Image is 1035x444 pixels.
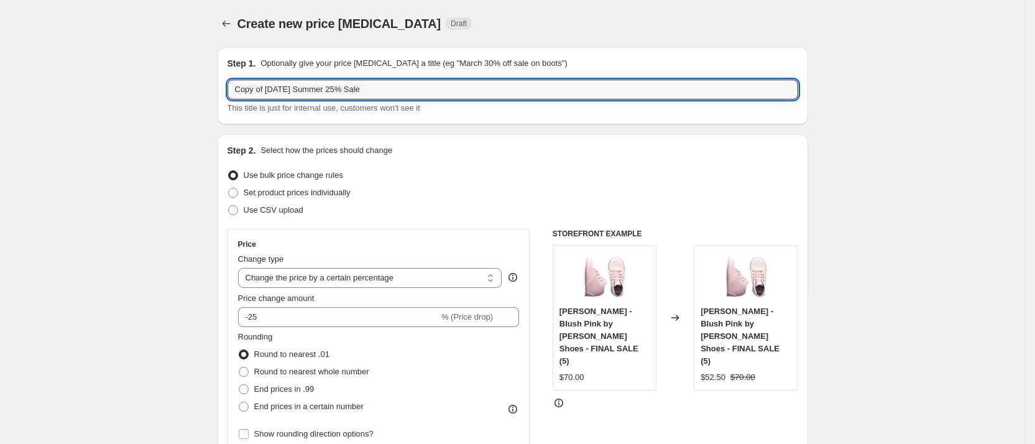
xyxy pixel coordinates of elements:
strike: $70.00 [730,371,755,384]
p: Optionally give your price [MEDICAL_DATA] a title (eg "March 30% off sale on boots") [260,57,567,70]
input: 30% off holiday sale [228,80,798,99]
img: Zimmerman-Shoes-Baby-And-Child-Milo-Boots-Blush-Pink-20211029051707_4452c0f7-5572-4391-9af0-3fb92... [721,252,771,302]
span: End prices in .99 [254,384,315,394]
div: $52.50 [701,371,725,384]
div: $70.00 [559,371,584,384]
span: Round to nearest whole number [254,367,369,376]
span: Price change amount [238,294,315,303]
div: help [507,271,519,284]
button: Price change jobs [218,15,235,32]
h2: Step 2. [228,144,256,157]
span: Set product prices individually [244,188,351,197]
img: Zimmerman-Shoes-Baby-And-Child-Milo-Boots-Blush-Pink-20211029051707_4452c0f7-5572-4391-9af0-3fb92... [579,252,629,302]
span: Rounding [238,332,273,341]
span: [PERSON_NAME] - Blush Pink by [PERSON_NAME] Shoes - FINAL SALE (5) [701,307,780,366]
h6: STOREFRONT EXAMPLE [553,229,798,239]
span: Create new price [MEDICAL_DATA] [237,17,441,30]
input: -15 [238,307,439,327]
p: Select how the prices should change [260,144,392,157]
span: Show rounding direction options? [254,429,374,438]
span: Round to nearest .01 [254,349,329,359]
span: [PERSON_NAME] - Blush Pink by [PERSON_NAME] Shoes - FINAL SALE (5) [559,307,638,366]
h2: Step 1. [228,57,256,70]
span: Draft [451,19,467,29]
span: % (Price drop) [441,312,493,321]
span: This title is just for internal use, customers won't see it [228,103,420,113]
span: Use bulk price change rules [244,170,343,180]
h3: Price [238,239,256,249]
span: End prices in a certain number [254,402,364,411]
span: Change type [238,254,284,264]
span: Use CSV upload [244,205,303,215]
